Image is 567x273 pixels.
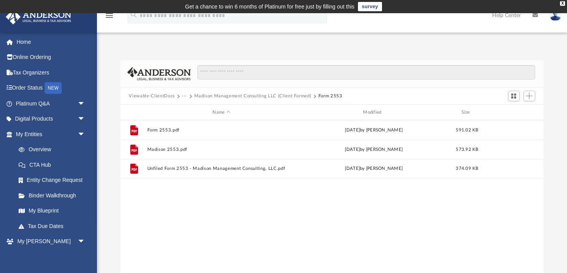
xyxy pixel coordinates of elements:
[105,11,114,20] i: menu
[11,173,97,188] a: Entity Change Request
[505,144,522,156] button: More options
[345,128,360,132] span: [DATE]
[5,34,97,50] a: Home
[5,126,97,142] a: My Entitiesarrow_drop_down
[5,96,97,111] a: Platinum Q&Aarrow_drop_down
[299,109,448,116] div: Modified
[486,109,540,116] div: id
[456,128,478,132] span: 591.02 KB
[147,109,296,116] div: Name
[11,142,97,157] a: Overview
[185,2,354,11] div: Get a chance to win 6 months of Platinum for free just by filling out this
[299,127,448,134] div: by [PERSON_NAME]
[358,2,382,11] a: survey
[147,147,296,152] button: Madison 2553.pdf
[5,80,97,96] a: Order StatusNEW
[147,128,296,133] button: Form 2553.pdf
[147,166,296,171] button: Unfiled Form 2553 - Madison Management Consulting, LLC.pdf
[194,93,311,100] button: Madison Management Consulting LLC (Client Formed)
[318,93,342,100] button: Form 2553
[197,65,535,80] input: Search files and folders
[508,91,520,102] button: Switch to Grid View
[78,234,93,250] span: arrow_drop_down
[505,163,522,175] button: More options
[550,10,561,21] img: User Pic
[124,109,143,116] div: id
[560,1,565,6] div: close
[78,126,93,142] span: arrow_drop_down
[5,50,97,65] a: Online Ordering
[78,111,93,127] span: arrow_drop_down
[11,218,97,234] a: Tax Due Dates
[78,96,93,112] span: arrow_drop_down
[105,15,114,20] a: menu
[3,9,74,24] img: Anderson Advisors Platinum Portal
[299,146,448,153] div: [DATE] by [PERSON_NAME]
[5,234,93,259] a: My [PERSON_NAME] Teamarrow_drop_down
[182,93,187,100] button: ···
[129,93,175,100] button: Viewable-ClientDocs
[5,65,97,80] a: Tax Organizers
[5,111,97,127] a: Digital Productsarrow_drop_down
[11,188,97,203] a: Binder Walkthrough
[11,203,93,219] a: My Blueprint
[299,165,448,172] div: [DATE] by [PERSON_NAME]
[524,91,535,102] button: Add
[130,10,138,19] i: search
[456,166,478,171] span: 374.09 KB
[456,147,478,152] span: 573.92 KB
[451,109,482,116] div: Size
[11,157,97,173] a: CTA Hub
[45,82,62,94] div: NEW
[505,124,522,136] button: More options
